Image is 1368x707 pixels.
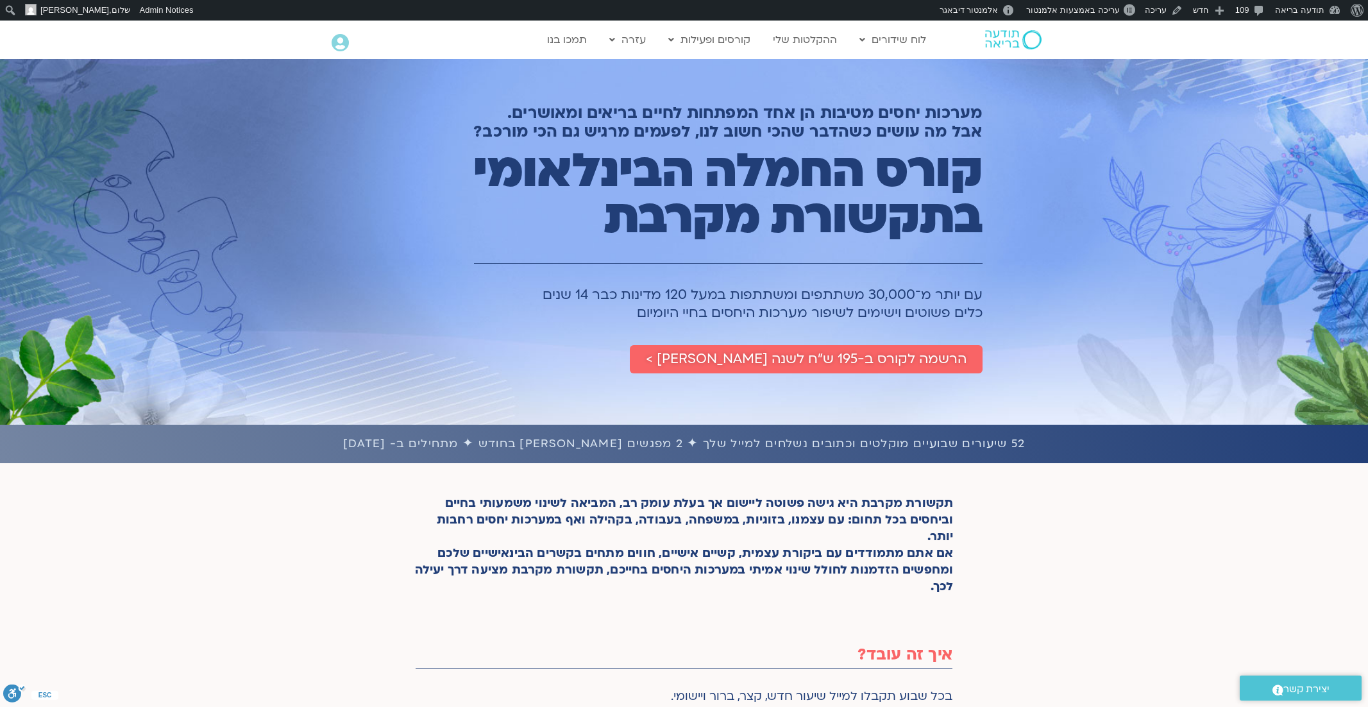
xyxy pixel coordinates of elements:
a: עזרה [603,28,652,52]
a: קורסים ופעילות [662,28,757,52]
a: ההקלטות שלי [766,28,843,52]
a: הרשמה לקורס ב-195 ש״ח לשנה [PERSON_NAME] > [630,345,983,373]
span: יצירת קשר [1283,681,1330,698]
a: לוח שידורים [853,28,933,52]
a: יצירת קשר [1240,676,1362,701]
h2: מערכות יחסים מטיבות הן אחד המפתחות לחיים בריאים ומאושרים. אבל מה עושים כשהדבר שהכי חשוב לנו, לפעמ... [416,104,983,141]
h1: 52 שיעורים שבועיים מוקלטים וכתובים נשלחים למייל שלך ✦ 2 מפגשים [PERSON_NAME] בחודש ✦ מתחילים ב- [... [6,434,1362,454]
h1: קורס החמלה הבינלאומי בתקשורת מקרבת​ [416,148,983,241]
a: תמכו בנו [541,28,593,52]
div: תקשורת מקרבת היא גישה פשוטה ליישום אך בעלת עומק רב, המביאה לשינוי משמעותי בחיים וביחסים בכל תחום:... [415,495,954,601]
span: הרשמה לקורס ב-195 ש״ח לשנה [PERSON_NAME] > [646,352,967,367]
h2: איך זה עובד? [416,645,952,664]
img: תודעה בריאה [985,30,1042,49]
h1: עם יותר מ־30,000 משתתפים ומשתתפות במעל 120 מדינות כבר 14 שנים כלים פשוטים וישימים לשיפור מערכות ה... [416,286,983,322]
span: [PERSON_NAME] [40,5,109,15]
span: עריכה באמצעות אלמנטור [1026,5,1119,15]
